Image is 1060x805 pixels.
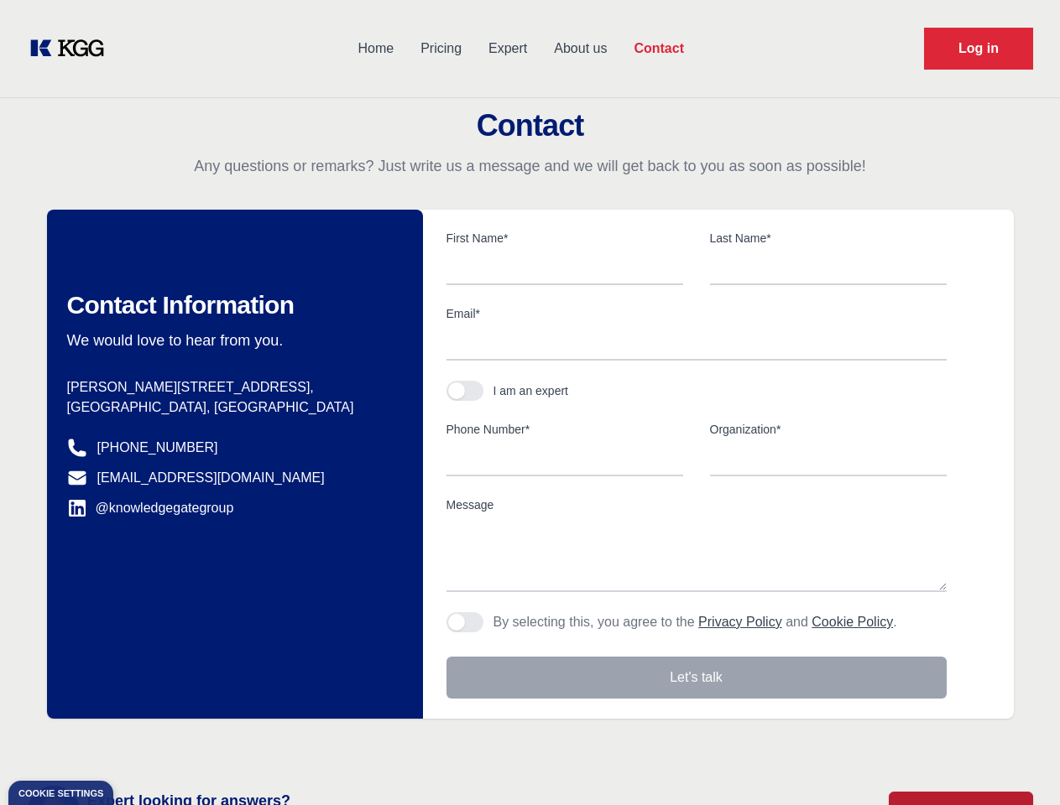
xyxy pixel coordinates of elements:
a: Request Demo [924,28,1033,70]
a: Home [344,27,407,70]
p: We would love to hear from you. [67,330,396,351]
a: Expert [475,27,540,70]
p: [GEOGRAPHIC_DATA], [GEOGRAPHIC_DATA] [67,397,396,418]
label: Last Name* [710,230,947,247]
div: I am an expert [493,382,569,399]
p: [PERSON_NAME][STREET_ADDRESS], [67,377,396,397]
a: [PHONE_NUMBER] [97,438,218,458]
label: First Name* [446,230,683,247]
label: Email* [446,305,947,322]
a: KOL Knowledge Platform: Talk to Key External Experts (KEE) [27,35,117,62]
a: Cookie Policy [812,615,893,629]
a: @knowledgegategroup [67,498,234,518]
iframe: Chat Widget [976,724,1060,805]
h2: Contact [20,109,1040,143]
a: [EMAIL_ADDRESS][DOMAIN_NAME] [97,468,325,488]
a: About us [540,27,620,70]
div: Cookie settings [18,789,103,798]
a: Pricing [407,27,475,70]
label: Organization* [710,421,947,438]
button: Let's talk [446,657,947,699]
a: Privacy Policy [698,615,782,629]
label: Phone Number* [446,421,683,438]
p: Any questions or remarks? Just write us a message and we will get back to you as soon as possible! [20,156,1040,176]
p: By selecting this, you agree to the and . [493,612,897,632]
label: Message [446,496,947,513]
h2: Contact Information [67,290,396,320]
a: Contact [620,27,697,70]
